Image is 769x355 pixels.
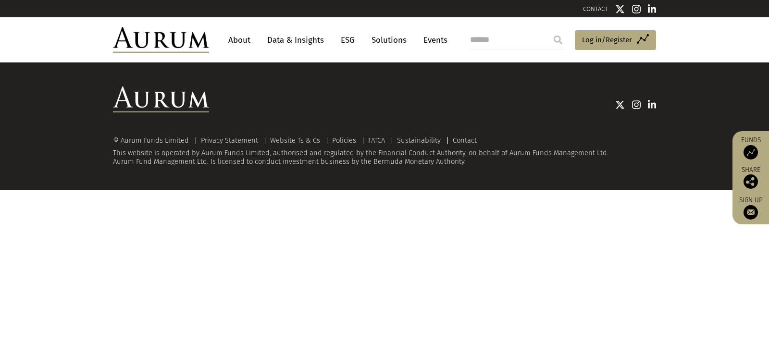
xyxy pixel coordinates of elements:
[453,136,477,145] a: Contact
[744,145,758,159] img: Access Funds
[336,31,360,49] a: ESG
[632,4,641,14] img: Instagram icon
[583,5,608,12] a: CONTACT
[201,136,258,145] a: Privacy Statement
[548,30,568,49] input: Submit
[223,31,255,49] a: About
[648,100,657,110] img: Linkedin icon
[368,136,385,145] a: FATCA
[262,31,329,49] a: Data & Insights
[575,30,656,50] a: Log in/Register
[113,86,209,112] img: Aurum Logo
[648,4,657,14] img: Linkedin icon
[615,4,625,14] img: Twitter icon
[397,136,441,145] a: Sustainability
[367,31,411,49] a: Solutions
[419,31,447,49] a: Events
[332,136,356,145] a: Policies
[113,137,194,144] div: © Aurum Funds Limited
[270,136,320,145] a: Website Ts & Cs
[744,174,758,189] img: Share this post
[113,136,656,166] div: This website is operated by Aurum Funds Limited, authorised and regulated by the Financial Conduc...
[582,34,632,46] span: Log in/Register
[615,100,625,110] img: Twitter icon
[113,27,209,53] img: Aurum
[737,136,764,159] a: Funds
[737,167,764,189] div: Share
[632,100,641,110] img: Instagram icon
